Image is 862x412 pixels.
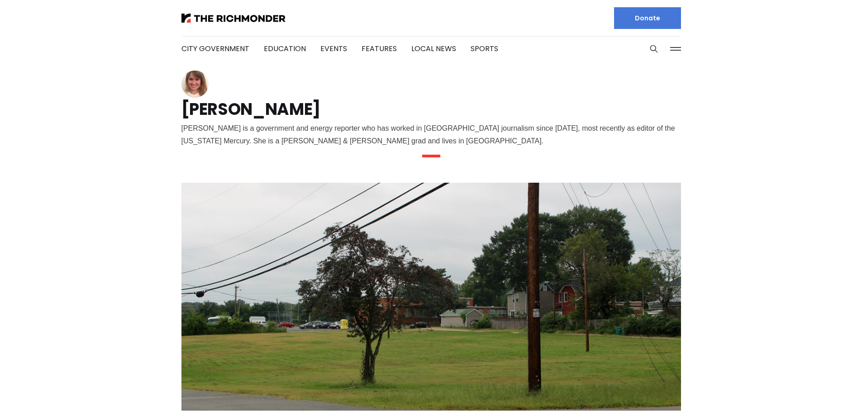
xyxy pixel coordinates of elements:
a: Events [320,43,347,54]
div: [PERSON_NAME] is a government and energy reporter who has worked in [GEOGRAPHIC_DATA] journalism ... [181,122,681,147]
a: Sports [471,43,498,54]
a: Features [362,43,397,54]
img: Local Habitat for Humanity asks to buy 11 city properties in Northside to build affordable homes [181,183,681,411]
button: Search this site [647,42,661,56]
iframe: portal-trigger [786,368,862,412]
h1: [PERSON_NAME] [181,102,681,117]
img: The Richmonder [181,14,286,23]
a: Local News [411,43,456,54]
a: Donate [614,7,681,29]
a: City Government [181,43,249,54]
a: Education [264,43,306,54]
img: Sarah Vogelsong [181,71,209,98]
